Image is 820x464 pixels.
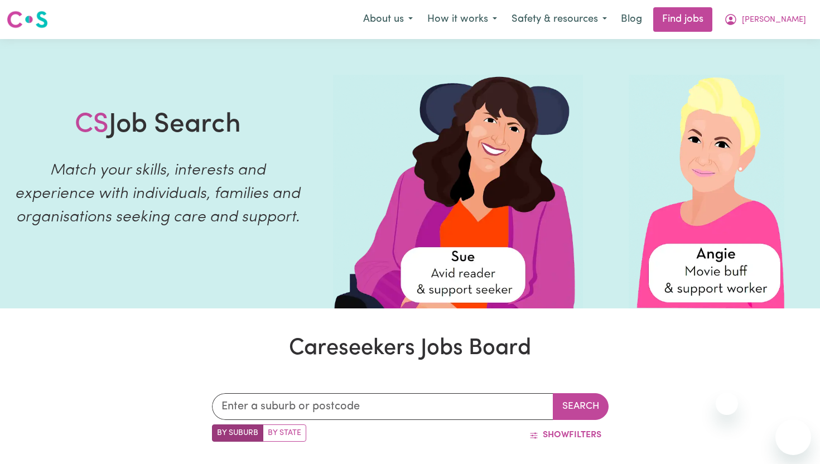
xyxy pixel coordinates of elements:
[522,424,609,446] button: ShowFilters
[75,112,109,138] span: CS
[553,393,609,420] button: Search
[13,159,302,229] p: Match your skills, interests and experience with individuals, families and organisations seeking ...
[212,424,263,442] label: Search by suburb/post code
[75,109,241,142] h1: Job Search
[7,9,48,30] img: Careseekers logo
[742,14,806,26] span: [PERSON_NAME]
[504,8,614,31] button: Safety & resources
[775,419,811,455] iframe: Button to launch messaging window
[543,431,569,439] span: Show
[717,8,813,31] button: My Account
[263,424,306,442] label: Search by state
[212,393,553,420] input: Enter a suburb or postcode
[356,8,420,31] button: About us
[420,8,504,31] button: How it works
[7,7,48,32] a: Careseekers logo
[653,7,712,32] a: Find jobs
[716,393,738,415] iframe: Close message
[614,7,649,32] a: Blog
